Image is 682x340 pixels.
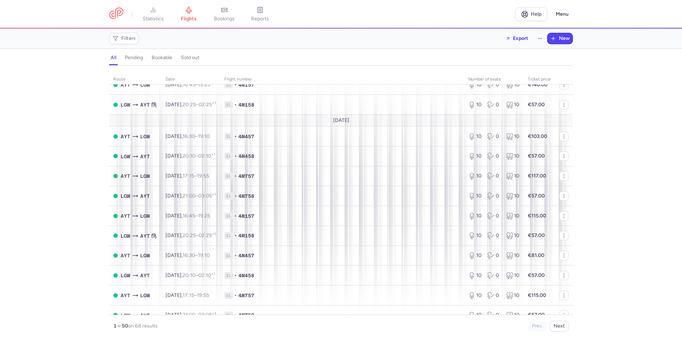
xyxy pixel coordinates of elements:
[506,81,519,88] div: 10
[468,292,482,299] div: 10
[224,133,233,140] span: 1L
[224,311,233,319] span: 1L
[234,101,237,108] span: •
[528,252,544,258] strong: €81.00
[152,55,172,61] h4: bookable
[224,292,233,299] span: 1L
[198,193,216,199] time: 03:05
[183,133,210,139] span: –
[183,252,210,258] span: –
[487,311,500,319] div: 0
[506,153,519,160] div: 10
[183,312,195,318] time: 21:00
[238,272,254,279] span: 4M458
[548,33,572,44] button: New
[109,74,161,85] th: route
[528,153,545,159] strong: €57.00
[207,6,242,22] a: bookings
[121,272,130,279] span: LGW
[198,312,216,318] time: 03:05
[506,292,519,299] div: 10
[506,252,519,259] div: 10
[513,36,528,41] span: Export
[238,252,254,259] span: 4M457
[234,172,237,180] span: •
[515,7,547,21] a: Help
[468,272,482,279] div: 10
[166,252,210,258] span: [DATE],
[234,232,237,239] span: •
[528,272,545,278] strong: €57.00
[506,311,519,319] div: 10
[121,232,130,240] span: LGW
[224,153,233,160] span: 1L
[121,133,130,140] span: AYT
[464,74,524,85] th: number of seats
[166,312,216,318] span: [DATE],
[140,133,150,140] span: LGW
[166,102,216,108] span: [DATE],
[234,212,237,220] span: •
[238,192,254,200] span: 4M758
[211,152,215,157] sup: +1
[212,311,216,316] sup: +1
[161,74,220,85] th: date
[468,252,482,259] div: 10
[238,311,254,319] span: 4M758
[234,81,237,88] span: •
[234,292,237,299] span: •
[487,252,500,259] div: 0
[550,321,569,331] button: Next
[234,192,237,200] span: •
[468,232,482,239] div: 10
[183,193,216,199] span: –
[487,232,500,239] div: 0
[109,7,123,21] a: CitizenPlane red outlined logo
[121,172,130,180] span: AYT
[528,312,545,318] strong: €57.00
[224,81,233,88] span: 1L
[166,153,215,159] span: [DATE],
[501,33,533,44] button: Export
[487,212,500,220] div: 0
[121,153,130,160] span: LGW
[238,153,254,160] span: 4M458
[524,74,555,85] th: Ticket price
[181,55,199,61] h4: sold out
[183,292,194,298] time: 17:15
[468,153,482,160] div: 10
[140,212,150,220] span: LGW
[183,272,195,278] time: 20:10
[121,101,130,109] span: LGW
[183,153,215,159] span: –
[468,81,482,88] div: 10
[140,232,150,240] span: AYT
[183,232,216,238] span: –
[121,81,130,89] span: AYT
[224,192,233,200] span: 1L
[224,101,233,108] span: 1L
[140,311,150,319] span: AYT
[121,311,130,319] span: LGW
[121,212,130,220] span: AYT
[506,272,519,279] div: 10
[242,6,278,22] a: reports
[212,192,216,197] sup: +1
[121,292,130,299] span: AYT
[140,101,150,109] span: AYT
[198,133,210,139] time: 19:10
[487,133,500,140] div: 0
[468,101,482,108] div: 10
[166,193,216,199] span: [DATE],
[166,173,209,179] span: [DATE],
[234,153,237,160] span: •
[140,81,150,89] span: LGW
[110,33,138,44] button: Filters
[171,6,207,22] a: flights
[468,172,482,180] div: 10
[528,232,545,238] strong: €57.00
[487,272,500,279] div: 0
[166,133,210,139] span: [DATE],
[224,172,233,180] span: 1L
[531,11,541,17] span: Help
